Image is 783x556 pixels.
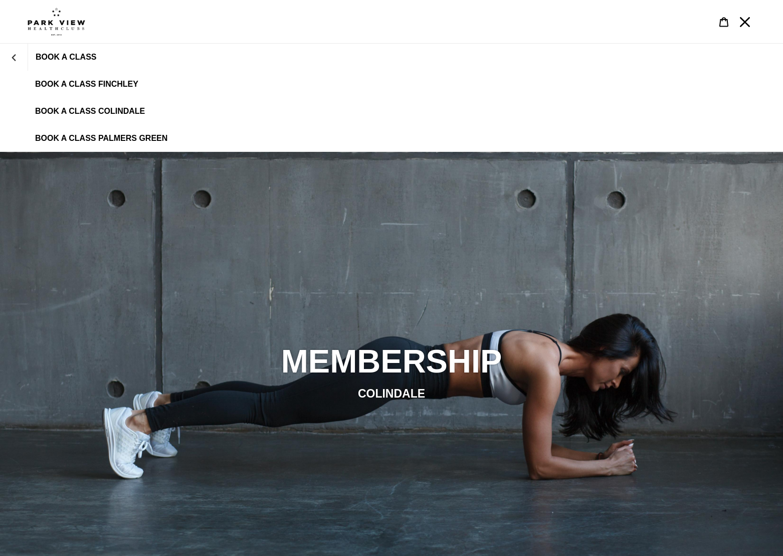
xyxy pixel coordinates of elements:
[35,134,167,143] span: BOOK A CLASS PALMERS GREEN
[28,8,85,36] img: Park view health clubs is a gym near you.
[35,107,145,116] span: BOOK A CLASS COLINDALE
[734,11,755,33] button: Menu
[35,80,138,89] span: BOOK A CLASS FINCHLEY
[36,53,96,62] span: BOOK A CLASS
[358,387,425,400] span: COLINDALE
[118,342,665,381] h2: MEMBERSHIP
